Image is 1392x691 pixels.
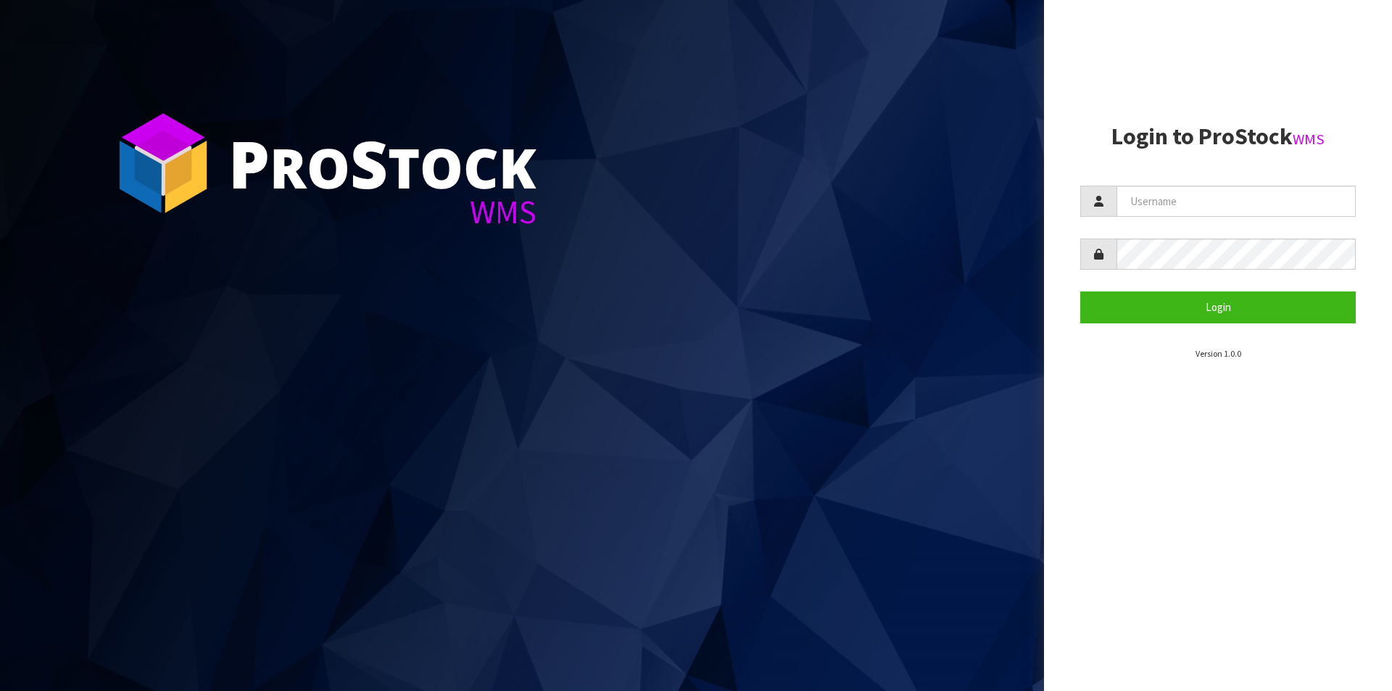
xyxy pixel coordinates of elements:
small: WMS [1293,130,1325,149]
span: P [228,119,270,207]
div: WMS [228,196,536,228]
input: Username [1116,186,1356,217]
h2: Login to ProStock [1080,124,1356,149]
small: Version 1.0.0 [1196,348,1241,359]
span: S [350,119,388,207]
div: ro tock [228,131,536,196]
img: ProStock Cube [109,109,217,218]
button: Login [1080,291,1356,323]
